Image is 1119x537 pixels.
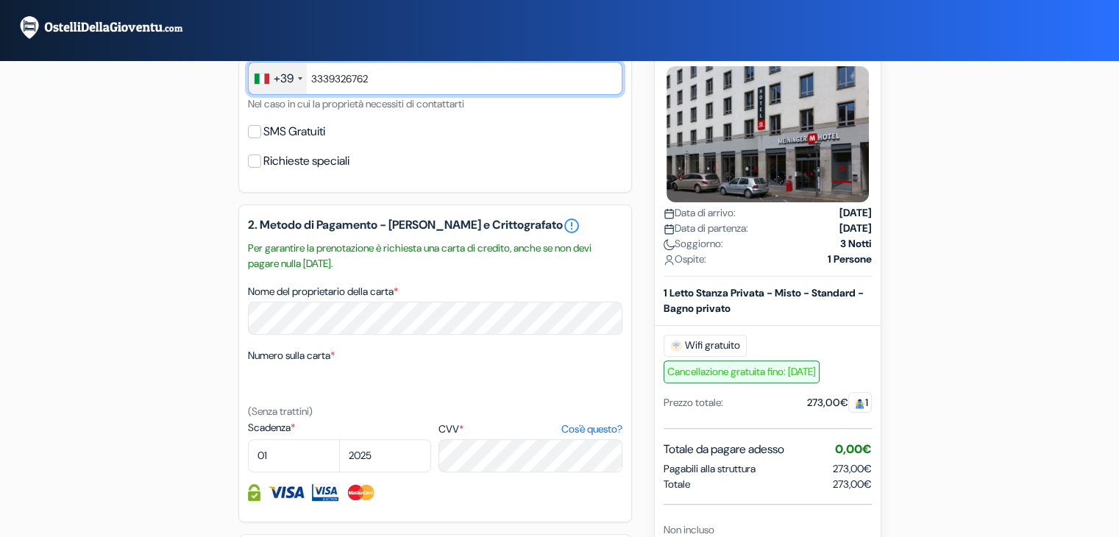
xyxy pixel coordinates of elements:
span: 273,00€ [833,462,872,475]
div: +39 [274,70,294,88]
label: CVV [438,422,622,437]
img: moon.svg [664,239,675,250]
img: calendar.svg [664,208,675,219]
img: Visa Electron [312,484,338,501]
a: error_outline [563,217,580,235]
img: calendar.svg [664,224,675,235]
strong: [DATE] [839,221,872,236]
span: Totale [664,477,690,492]
strong: [DATE] [839,205,872,221]
span: Data di partenza: [664,221,748,236]
img: Visa [268,484,305,501]
b: 1 Letto Stanza Privata - Misto - Standard - Bagno privato [664,286,864,315]
small: Nel caso in cui la proprietà necessiti di contattarti [248,97,464,110]
img: OstelliDellaGioventu.com [18,15,202,40]
div: Italy (Italia): +39 [249,63,307,94]
small: Per garantire la prenotazione è richiesta una carta di credito, anche se non devi pagare nulla [D... [248,241,622,271]
span: Ospite: [664,252,706,267]
span: Data di arrivo: [664,205,736,221]
strong: 3 Notti [840,236,872,252]
span: 1 [848,392,872,413]
a: Cos'è questo? [561,422,622,437]
h5: 2. Metodo di Pagamento - [PERSON_NAME] e Crittografato [248,217,622,235]
label: Numero sulla carta [248,348,335,363]
span: Pagabili alla struttura [664,461,756,477]
img: guest.svg [854,398,865,409]
input: 312 345 6789 [248,62,622,95]
label: Richieste speciali [263,151,349,171]
span: Cancellazione gratuita fino: [DATE] [664,360,820,383]
div: Prezzo totale: [664,395,723,410]
span: Totale da pagare adesso [664,441,784,458]
img: free_wifi.svg [670,340,682,352]
div: 273,00€ [807,395,872,410]
label: Scadenza [248,420,431,435]
span: Wifi gratuito [664,335,747,357]
label: Nome del proprietario della carta [248,284,398,299]
small: (Senza trattini) [248,405,313,418]
label: SMS Gratuiti [263,121,325,142]
img: user_icon.svg [664,255,675,266]
img: Le informazioni della carta di credito sono codificate e criptate [248,484,260,501]
img: Master Card [346,484,376,501]
span: 0,00€ [835,441,872,457]
span: Soggiorno: [664,236,723,252]
span: 273,00€ [833,477,872,492]
strong: 1 Persone [828,252,872,267]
